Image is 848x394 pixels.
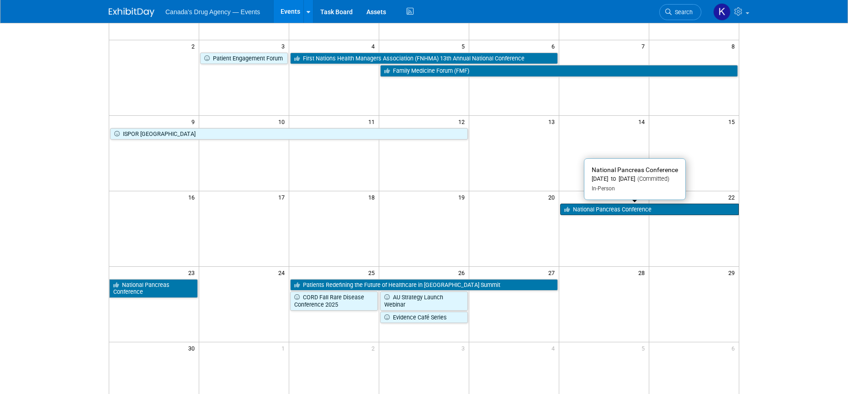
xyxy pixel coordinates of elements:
span: 22 [727,191,739,203]
span: 5 [641,342,649,354]
a: AU Strategy Launch Webinar [380,291,468,310]
span: 28 [637,267,649,278]
span: 15 [727,116,739,127]
a: First Nations Health Managers Association (FNHMA) 13th Annual National Conference [290,53,558,65]
img: Kristen Trevisan [713,3,731,21]
span: 18 [367,191,379,203]
span: Canada's Drug Agency — Events [165,8,260,16]
span: 8 [731,40,739,52]
a: National Pancreas Conference [560,204,739,216]
a: Family Medicine Forum (FMF) [380,65,738,77]
a: National Pancreas Conference [109,279,198,298]
span: 4 [371,40,379,52]
span: 30 [187,342,199,354]
span: National Pancreas Conference [592,166,678,173]
span: 17 [277,191,289,203]
span: 19 [457,191,469,203]
span: 16 [187,191,199,203]
span: 6 [731,342,739,354]
a: CORD Fall Rare Disease Conference 2025 [290,291,378,310]
span: 13 [547,116,559,127]
span: 1 [281,342,289,354]
span: 4 [551,342,559,354]
span: 25 [367,267,379,278]
a: Patients Redefining the Future of Healthcare in [GEOGRAPHIC_DATA] Summit [290,279,558,291]
span: 23 [187,267,199,278]
span: 10 [277,116,289,127]
span: 24 [277,267,289,278]
span: Search [672,9,693,16]
a: Patient Engagement Forum [200,53,288,65]
span: 2 [371,342,379,354]
span: 14 [637,116,649,127]
span: 27 [547,267,559,278]
span: 5 [461,40,469,52]
span: 3 [461,342,469,354]
span: 29 [727,267,739,278]
span: 20 [547,191,559,203]
span: 7 [641,40,649,52]
span: 26 [457,267,469,278]
span: 2 [191,40,199,52]
span: 3 [281,40,289,52]
a: ISPOR [GEOGRAPHIC_DATA] [110,128,468,140]
span: In-Person [592,185,615,192]
span: 6 [551,40,559,52]
a: Search [659,4,701,20]
span: 11 [367,116,379,127]
a: Evidence Café Series [380,312,468,324]
span: (Committed) [635,175,669,182]
div: [DATE] to [DATE] [592,175,678,183]
span: 9 [191,116,199,127]
img: ExhibitDay [109,8,154,17]
span: 12 [457,116,469,127]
